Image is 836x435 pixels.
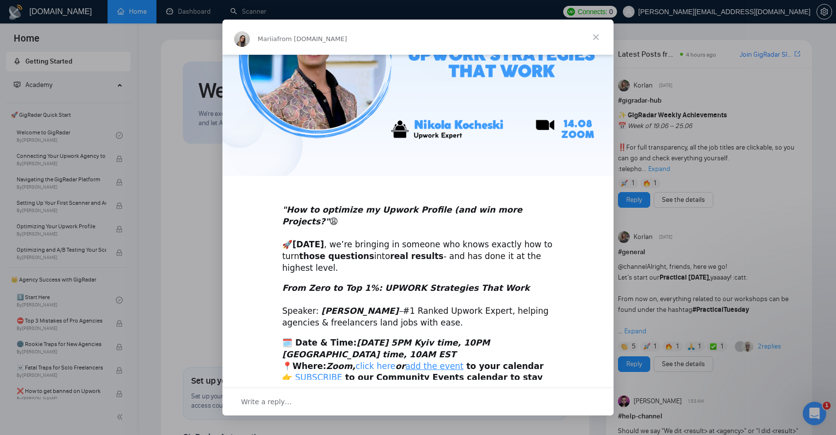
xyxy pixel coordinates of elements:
[282,338,490,359] b: 🗓️ Date & Time:
[578,20,614,55] span: Close
[282,338,490,359] i: [DATE] 5PM Kyiv time, 10PM [GEOGRAPHIC_DATA] time, 10AM EST
[282,283,529,293] i: From Zero to Top 1%: UPWORK Strategies That Work
[277,35,347,43] span: from [DOMAIN_NAME]
[292,239,324,249] b: [DATE]
[326,361,466,371] i: Zoom, or
[258,35,277,43] span: Mariia
[319,306,403,316] i: –
[282,337,554,395] div: 📍 👉
[222,388,614,415] div: Open conversation and reply
[292,361,544,371] b: Where: to your calendar
[282,283,554,329] div: Speaker: #1 Ranked Upwork Expert, helping agencies & freelancers land jobs with ease.
[405,361,463,371] a: add the event
[321,306,398,316] b: [PERSON_NAME]
[282,193,554,274] div: 🚀 , we’re bringing in someone who knows exactly how to turn into - and has done it at the highest...
[390,251,443,261] b: real results
[241,395,292,408] span: Write a reply…
[282,205,522,226] i: "How to optimize my Upwork Profile (and win more Projects?"
[299,251,374,261] b: those questions
[295,372,343,382] a: SUBSCRIBE
[282,205,522,226] b: 😩
[355,361,396,371] a: click here
[282,372,543,394] b: to our Community Events calendar to stay updated on upcoming events
[234,31,250,47] img: Profile image for Mariia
